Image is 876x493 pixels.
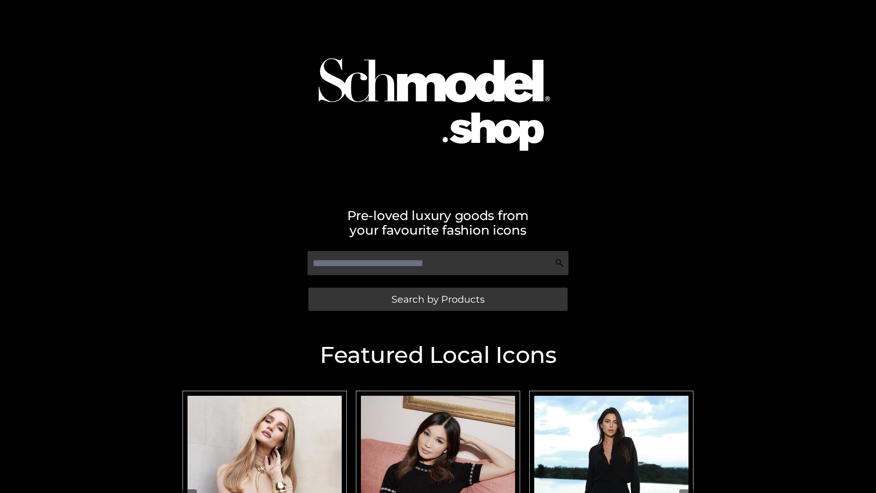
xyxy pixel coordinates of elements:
img: Search Icon [555,258,564,267]
span: Search by Products [391,294,485,304]
h2: Pre-loved luxury goods from your favourite fashion icons [178,208,698,237]
a: Search by Products [308,288,568,311]
h2: Featured Local Icons​ [178,344,698,367]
